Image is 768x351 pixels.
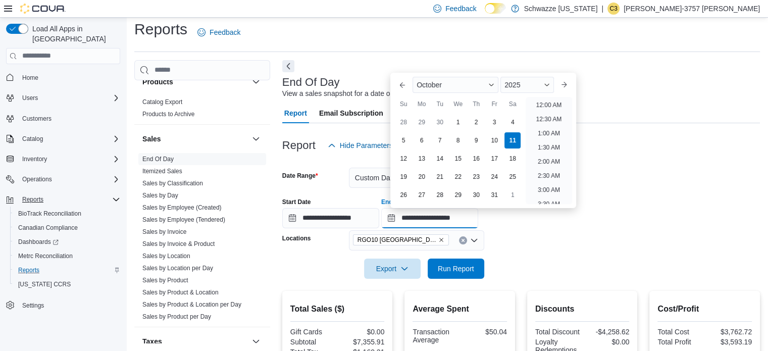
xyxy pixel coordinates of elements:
a: Sales by Employee (Created) [142,204,222,211]
li: 1:30 AM [534,141,564,154]
div: Products [134,96,270,124]
li: 3:30 AM [534,198,564,210]
span: Sales by Invoice & Product [142,240,215,248]
input: Dark Mode [485,3,506,14]
button: Catalog [18,133,47,145]
span: Canadian Compliance [18,224,78,232]
span: Reports [18,193,120,206]
h3: Report [282,139,316,152]
button: Catalog [2,132,124,146]
button: Reports [10,263,124,277]
button: Settings [2,297,124,312]
span: Metrc Reconciliation [18,252,73,260]
span: End Of Day [142,155,174,163]
span: Sales by Location [142,252,190,260]
nav: Complex example [6,66,120,339]
a: Sales by Location per Day [142,265,213,272]
button: Sales [250,133,262,145]
span: Users [22,94,38,102]
div: Total Profit [657,338,702,346]
div: day-30 [468,187,484,203]
span: Operations [22,175,52,183]
span: Sales by Product [142,276,188,284]
span: C3 [609,3,617,15]
button: Next month [556,77,572,93]
button: Reports [18,193,47,206]
div: day-22 [450,169,466,185]
li: 3:00 AM [534,184,564,196]
h1: Reports [134,19,187,39]
div: day-16 [468,151,484,167]
div: day-6 [414,132,430,148]
div: day-21 [432,169,448,185]
div: Tu [432,96,448,112]
span: Sales by Employee (Tendered) [142,216,225,224]
h2: Average Spent [413,303,507,315]
button: Inventory [2,152,124,166]
div: Gift Cards [290,328,335,336]
span: Sales by Location per Day [142,264,213,272]
div: Christopher-3757 Gonzalez [607,3,620,15]
span: Catalog [22,135,43,143]
span: Metrc Reconciliation [14,250,120,262]
span: Customers [22,115,52,123]
button: Export [364,259,421,279]
span: RGO10 [GEOGRAPHIC_DATA] [357,235,436,245]
div: -$4,258.62 [584,328,629,336]
div: $3,762.72 [707,328,752,336]
div: $50.04 [462,328,507,336]
div: day-25 [504,169,521,185]
div: Sa [504,96,521,112]
div: day-2 [468,114,484,130]
a: Itemized Sales [142,168,182,175]
a: Sales by Product per Day [142,313,211,320]
button: Products [250,76,262,88]
div: Transaction Average [413,328,457,344]
label: Date Range [282,172,318,180]
div: day-9 [468,132,484,148]
button: Previous Month [394,77,411,93]
button: Users [18,92,42,104]
button: Run Report [428,259,484,279]
span: Run Report [438,264,474,274]
div: day-26 [395,187,412,203]
div: day-8 [450,132,466,148]
a: Sales by Invoice [142,228,186,235]
h2: Cost/Profit [657,303,752,315]
span: Canadian Compliance [14,222,120,234]
span: 2025 [504,81,520,89]
a: Reports [14,264,43,276]
span: Operations [18,173,120,185]
span: BioTrack Reconciliation [18,210,81,218]
a: Sales by Employee (Tendered) [142,216,225,223]
a: Customers [18,113,56,125]
span: Products to Archive [142,110,194,118]
a: Sales by Location [142,253,190,260]
button: Customers [2,111,124,126]
a: Canadian Compliance [14,222,82,234]
button: Operations [2,172,124,186]
div: day-5 [395,132,412,148]
span: Inventory [18,153,120,165]
div: Subtotal [290,338,335,346]
button: Products [142,77,248,87]
div: day-31 [486,187,502,203]
div: day-15 [450,151,466,167]
a: Products to Archive [142,111,194,118]
p: Schwazze [US_STATE] [524,3,598,15]
li: 12:30 AM [532,113,566,125]
span: Sales by Product & Location [142,288,219,296]
div: $3,593.19 [707,338,752,346]
span: Export [370,259,415,279]
div: October, 2025 [394,113,522,204]
div: Total Discount [535,328,580,336]
input: Press the down key to open a popover containing a calendar. [282,208,379,228]
button: [US_STATE] CCRS [10,277,124,291]
div: Su [395,96,412,112]
span: Sales by Employee (Created) [142,204,222,212]
a: BioTrack Reconciliation [14,208,85,220]
button: Custom Date [349,168,484,188]
button: Users [2,91,124,105]
div: day-20 [414,169,430,185]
